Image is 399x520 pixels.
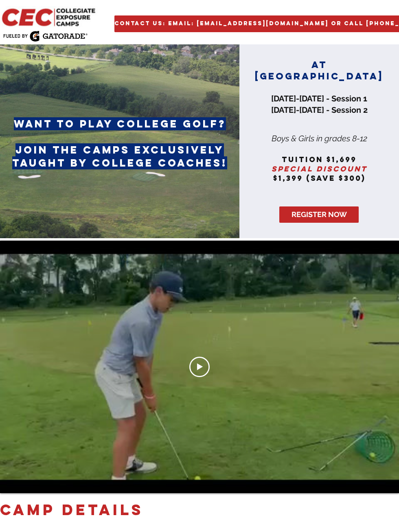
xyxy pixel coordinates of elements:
[3,31,88,42] img: Fueled by Gatorade.png
[272,164,367,173] span: special discount
[273,173,366,183] span: $1,399 (save $300)
[271,94,368,115] span: [DATE]-[DATE] - Session 1 [DATE]-[DATE] - Session 2
[12,143,227,169] span: join the camps exclusively taught by college coaches!
[279,206,359,223] a: REGISTER NOW
[282,155,357,164] span: tuition $1,699
[189,357,210,377] button: Play video
[272,134,367,143] span: Boys & Girls in grades 8-12
[14,117,226,130] span: want to play college golf?
[292,209,347,219] span: REGISTER NOW
[255,59,384,82] span: AT [GEOGRAPHIC_DATA]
